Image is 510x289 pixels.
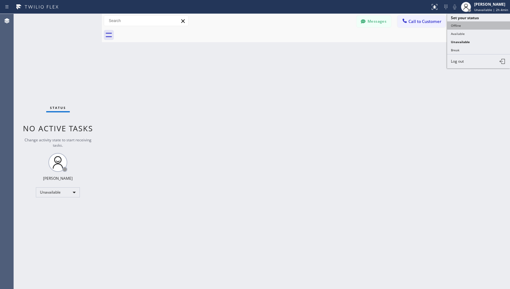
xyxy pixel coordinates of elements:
[43,176,73,181] div: [PERSON_NAME]
[397,15,446,27] button: Call to Customer
[408,19,441,24] span: Call to Customer
[450,3,459,11] button: Mute
[36,187,80,197] div: Unavailable
[23,123,93,133] span: No active tasks
[104,16,188,26] input: Search
[357,15,391,27] button: Messages
[50,105,66,110] span: Status
[474,2,508,7] div: [PERSON_NAME]
[474,8,508,12] span: Unavailable | 2h 4min
[25,137,91,148] span: Change activity state to start receiving tasks.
